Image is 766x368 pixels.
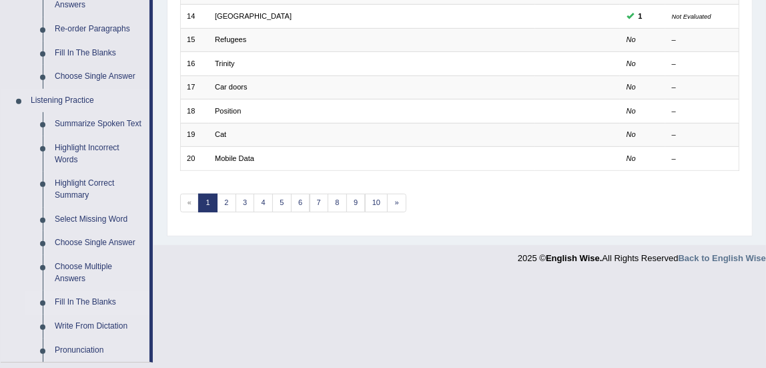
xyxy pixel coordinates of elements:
em: No [627,83,636,91]
td: 18 [180,100,209,123]
td: 19 [180,123,209,146]
a: Summarize Spoken Text [49,112,149,136]
a: Write From Dictation [49,315,149,339]
span: « [180,194,200,212]
small: Not Evaluated [672,13,711,20]
td: 16 [180,52,209,75]
a: Highlight Correct Summary [49,172,149,207]
em: No [627,59,636,67]
a: Mobile Data [215,154,254,162]
a: 2 [217,194,236,212]
a: 5 [272,194,292,212]
a: 10 [365,194,388,212]
a: Choose Multiple Answers [49,255,149,291]
div: – [672,130,733,140]
div: – [672,154,733,164]
td: 17 [180,75,209,99]
a: Highlight Incorrect Words [49,136,149,172]
a: Fill In The Blanks [49,291,149,315]
a: » [387,194,406,212]
a: Re-order Paragraphs [49,17,149,41]
em: No [627,130,636,138]
a: Choose Single Answer [49,65,149,89]
a: Cat [215,130,226,138]
a: Car doors [215,83,248,91]
a: 7 [310,194,329,212]
td: 15 [180,28,209,51]
a: Position [215,107,241,115]
div: 2025 © All Rights Reserved [518,245,766,264]
td: 20 [180,147,209,170]
a: 1 [198,194,218,212]
a: 6 [291,194,310,212]
a: Trinity [215,59,235,67]
a: 4 [254,194,273,212]
a: Select Missing Word [49,208,149,232]
a: Back to English Wise [679,253,766,263]
em: No [627,35,636,43]
span: You can still take this question [634,11,647,23]
a: 9 [346,194,366,212]
a: [GEOGRAPHIC_DATA] [215,12,292,20]
div: – [672,82,733,93]
em: No [627,154,636,162]
a: Fill In The Blanks [49,41,149,65]
a: Listening Practice [25,89,149,113]
div: – [672,59,733,69]
a: 8 [328,194,347,212]
div: – [672,35,733,45]
a: 3 [236,194,255,212]
div: – [672,106,733,117]
a: Choose Single Answer [49,231,149,255]
a: Pronunciation [49,339,149,363]
td: 14 [180,5,209,28]
em: No [627,107,636,115]
a: Refugees [215,35,246,43]
strong: English Wise. [546,253,602,263]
